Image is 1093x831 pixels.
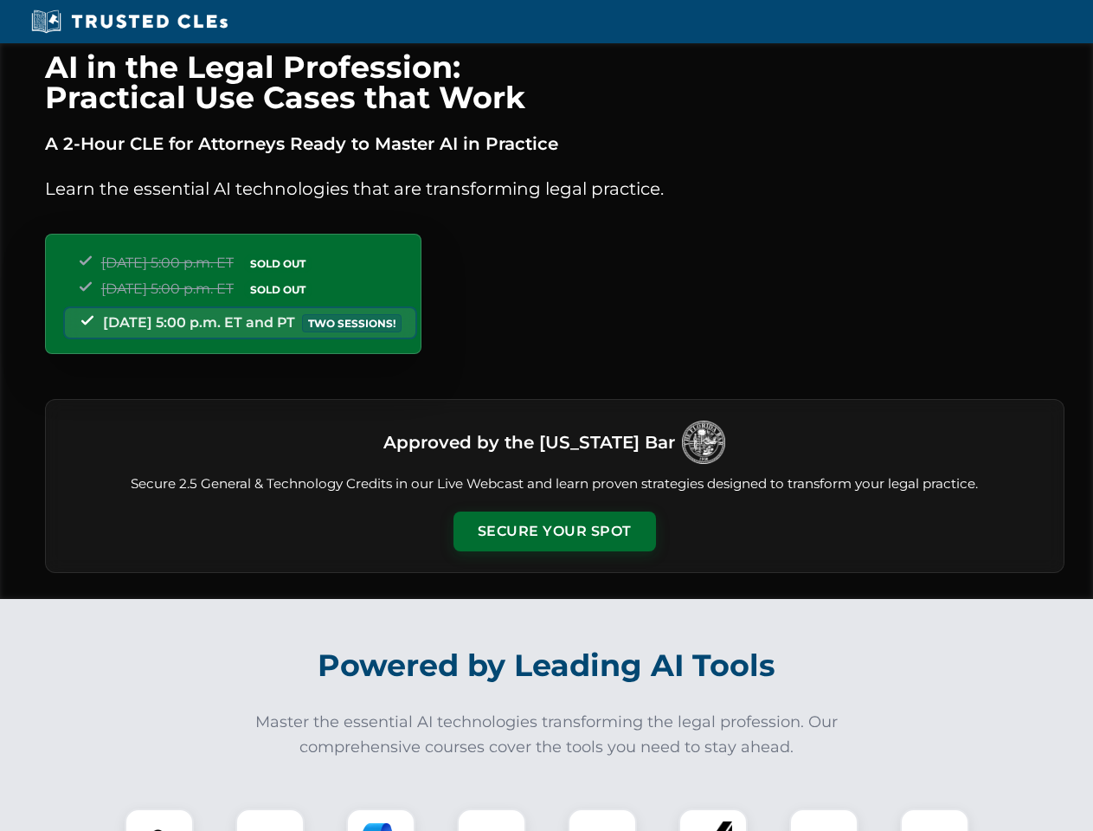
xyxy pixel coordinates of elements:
span: [DATE] 5:00 p.m. ET [101,254,234,271]
p: Learn the essential AI technologies that are transforming legal practice. [45,175,1064,203]
span: SOLD OUT [244,280,312,299]
span: [DATE] 5:00 p.m. ET [101,280,234,297]
p: A 2-Hour CLE for Attorneys Ready to Master AI in Practice [45,130,1064,158]
h2: Powered by Leading AI Tools [68,635,1026,696]
p: Secure 2.5 General & Technology Credits in our Live Webcast and learn proven strategies designed ... [67,474,1043,494]
span: SOLD OUT [244,254,312,273]
img: Trusted CLEs [26,9,233,35]
img: Logo [682,421,725,464]
h1: AI in the Legal Profession: Practical Use Cases that Work [45,52,1064,113]
button: Secure Your Spot [453,512,656,551]
h3: Approved by the [US_STATE] Bar [383,427,675,458]
p: Master the essential AI technologies transforming the legal profession. Our comprehensive courses... [244,710,850,760]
